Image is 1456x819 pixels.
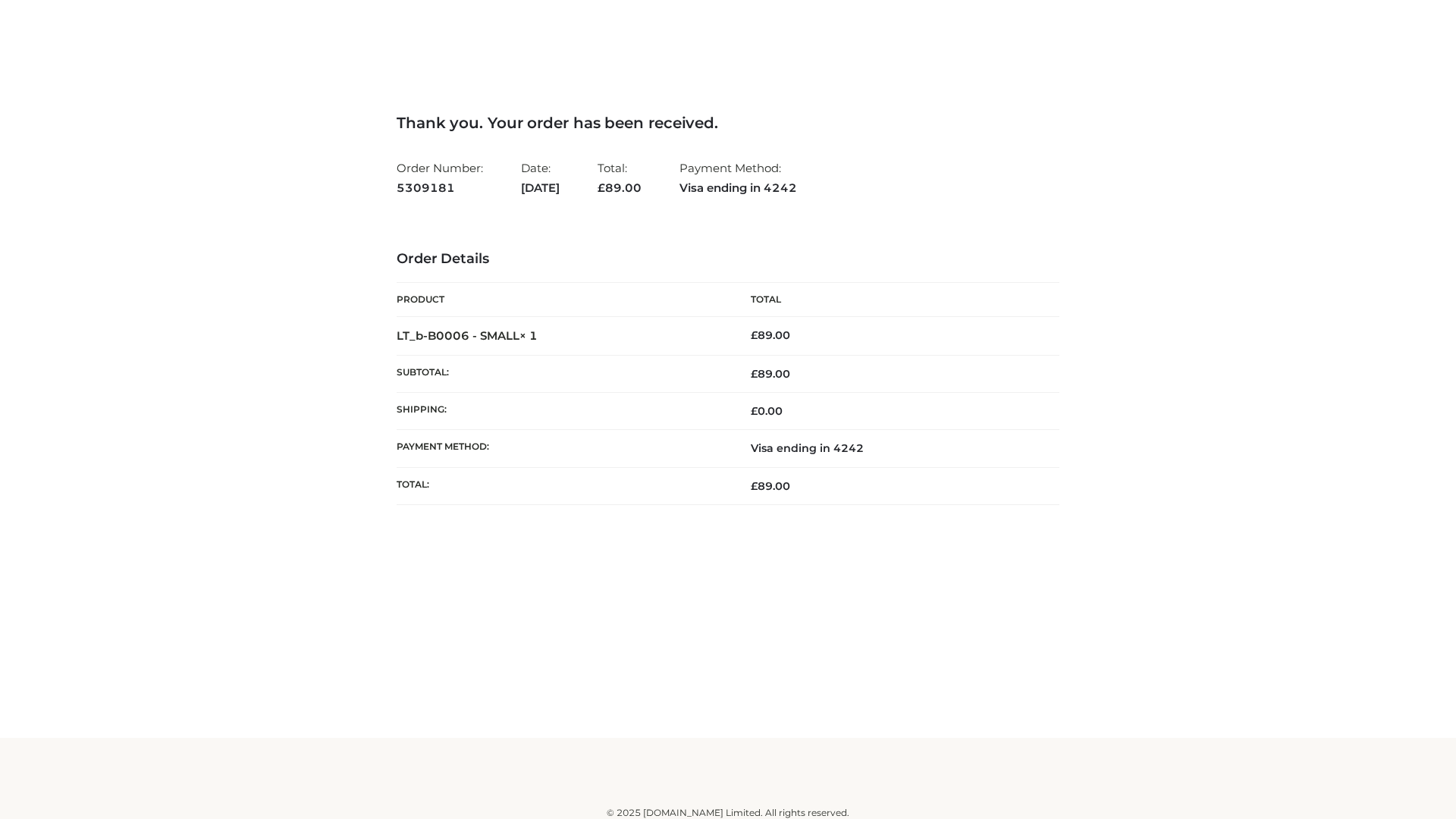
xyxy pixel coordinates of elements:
th: Subtotal: [397,355,728,392]
strong: LT_b-B0006 - SMALL [397,328,538,343]
th: Total [728,283,1059,317]
span: 89.00 [598,180,642,195]
strong: 5309181 [397,178,483,198]
span: £ [751,404,758,418]
strong: Visa ending in 4242 [679,178,797,198]
span: £ [598,180,605,195]
span: 89.00 [751,367,790,381]
h3: Order Details [397,251,1059,268]
li: Date: [521,155,560,201]
th: Shipping: [397,393,728,430]
bdi: 89.00 [751,328,790,342]
h3: Thank you. Your order has been received. [397,114,1059,132]
td: Visa ending in 4242 [728,430,1059,467]
bdi: 0.00 [751,404,783,418]
span: £ [751,479,758,493]
th: Total: [397,467,728,504]
th: Product [397,283,728,317]
span: £ [751,328,758,342]
strong: [DATE] [521,178,560,198]
li: Order Number: [397,155,483,201]
span: 89.00 [751,479,790,493]
li: Payment Method: [679,155,797,201]
strong: × 1 [519,328,538,343]
span: £ [751,367,758,381]
th: Payment method: [397,430,728,467]
li: Total: [598,155,642,201]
